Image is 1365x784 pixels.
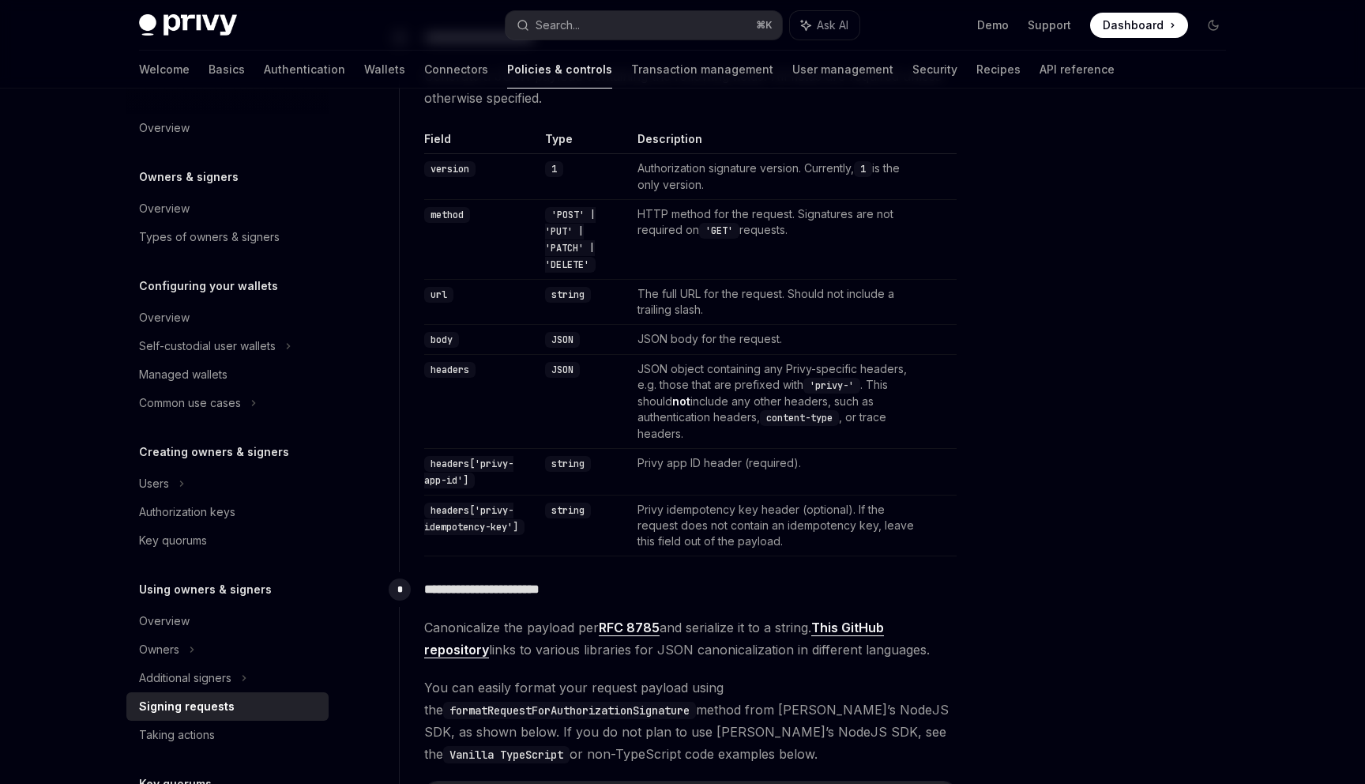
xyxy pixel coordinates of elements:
a: API reference [1040,51,1115,89]
code: 'GET' [699,223,739,239]
a: Authentication [264,51,345,89]
code: formatRequestForAuthorizationSignature [443,702,696,719]
div: Additional signers [139,669,231,688]
code: 1 [545,161,563,177]
span: Dashboard [1103,17,1164,33]
code: method [424,207,470,223]
code: url [424,287,453,303]
div: Authorization keys [139,503,235,522]
code: headers [424,362,476,378]
a: Security [912,51,957,89]
code: string [545,456,591,472]
a: Key quorums [126,526,329,555]
td: The full URL for the request. Should not include a trailing slash. [631,280,925,325]
span: Ask AI [817,17,848,33]
th: Type [539,131,631,154]
a: Overview [126,303,329,332]
a: Policies & controls [507,51,612,89]
a: Overview [126,607,329,635]
div: Overview [139,119,190,138]
strong: not [672,394,690,408]
code: version [424,161,476,177]
td: JSON body for the request. [631,325,925,355]
span: Canonicalize the payload per and serialize it to a string. links to various libraries for JSON ca... [424,616,957,661]
code: 1 [854,161,872,177]
div: Users [139,474,169,493]
code: Vanilla TypeScript [443,746,570,763]
a: Types of owners & signers [126,223,329,251]
span: ⌘ K [756,19,773,32]
code: content-type [760,410,839,426]
th: Description [631,131,925,154]
code: 'privy-' [803,378,860,394]
td: Authorization signature version. Currently, is the only version. [631,154,925,200]
div: Owners [139,640,179,659]
a: Wallets [364,51,405,89]
h5: Configuring your wallets [139,277,278,296]
a: RFC 8785 [599,620,660,636]
td: Privy app ID header (required). [631,449,925,496]
button: Ask AI [790,11,859,40]
a: Transaction management [631,51,773,89]
button: Toggle dark mode [1201,13,1226,38]
img: dark logo [139,14,237,36]
code: body [424,332,459,348]
code: headers['privy-idempotency-key'] [424,503,525,535]
h5: Owners & signers [139,168,239,187]
div: Types of owners & signers [139,228,280,247]
h5: Using owners & signers [139,580,272,599]
code: 'POST' | 'PUT' | 'PATCH' | 'DELETE' [545,207,596,273]
div: Managed wallets [139,365,227,384]
a: Managed wallets [126,360,329,389]
a: Taking actions [126,721,329,749]
th: Field [424,131,539,154]
td: Privy idempotency key header (optional). If the request does not contain an idempotency key, leav... [631,496,925,556]
code: string [545,287,591,303]
a: User management [792,51,893,89]
code: headers['privy-app-id'] [424,456,513,488]
button: Search...⌘K [506,11,782,40]
td: HTTP method for the request. Signatures are not required on requests. [631,200,925,280]
code: JSON [545,332,580,348]
div: Key quorums [139,531,207,550]
div: Overview [139,199,190,218]
a: Recipes [976,51,1021,89]
div: Signing requests [139,697,235,716]
div: Self-custodial user wallets [139,337,276,356]
a: Overview [126,114,329,142]
div: Common use cases [139,394,241,413]
div: Search... [536,16,580,35]
div: Overview [139,308,190,327]
td: JSON object containing any Privy-specific headers, e.g. those that are prefixed with . This shoul... [631,355,925,449]
span: You can easily format your request payload using the method from [PERSON_NAME]’s NodeJS SDK, as s... [424,677,957,765]
a: Overview [126,194,329,223]
a: Basics [209,51,245,89]
a: Demo [977,17,1009,33]
a: Connectors [424,51,488,89]
code: JSON [545,362,580,378]
div: Overview [139,612,190,631]
a: Support [1028,17,1071,33]
a: Dashboard [1090,13,1188,38]
a: Welcome [139,51,190,89]
h5: Creating owners & signers [139,443,289,462]
a: Signing requests [126,692,329,721]
a: Authorization keys [126,498,329,526]
code: string [545,503,591,518]
div: Taking actions [139,726,215,744]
